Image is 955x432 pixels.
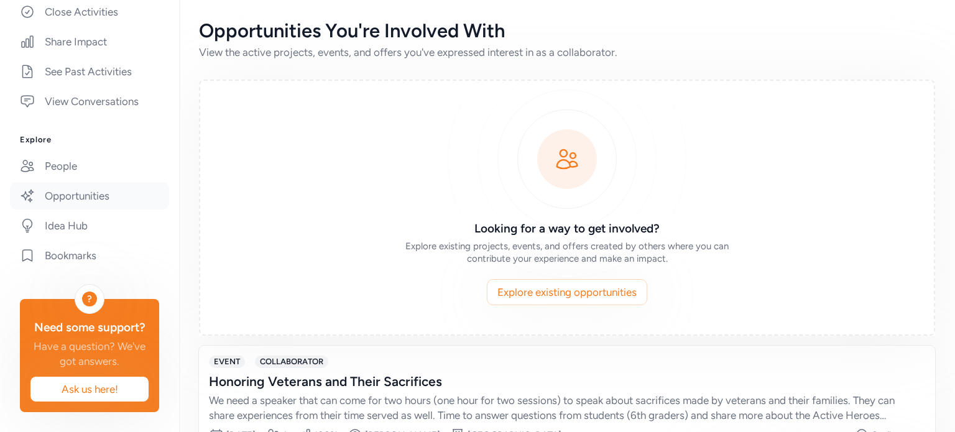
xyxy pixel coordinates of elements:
a: Opportunities [10,182,169,209]
span: EVENT [209,356,245,368]
div: Have a question? We've got answers. [30,339,149,369]
a: Idea Hub [10,212,169,239]
a: Bookmarks [10,242,169,269]
a: People [10,152,169,180]
a: Share Impact [10,28,169,55]
div: Explore existing projects, events, and offers created by others where you can contribute your exp... [388,240,746,265]
div: Honoring Veterans and Their Sacrifices [209,373,900,390]
div: We need a speaker that can come for two hours (one hour for two sessions) to speak about sacrific... [209,393,900,423]
button: Ask us here! [30,376,149,402]
a: See Past Activities [10,58,169,85]
div: View the active projects, events, and offers you've expressed interest in as a collaborator. [199,45,935,60]
span: Explore existing opportunities [497,285,637,300]
a: View Conversations [10,88,169,115]
div: ? [82,292,97,306]
h3: Explore [20,135,159,145]
div: Need some support? [30,319,149,336]
h3: Looking for a way to get involved? [388,220,746,237]
span: Ask us here! [40,382,139,397]
div: Opportunities You're Involved With [199,20,935,42]
span: COLLABORATOR [255,356,328,368]
button: Explore existing opportunities [487,279,647,305]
